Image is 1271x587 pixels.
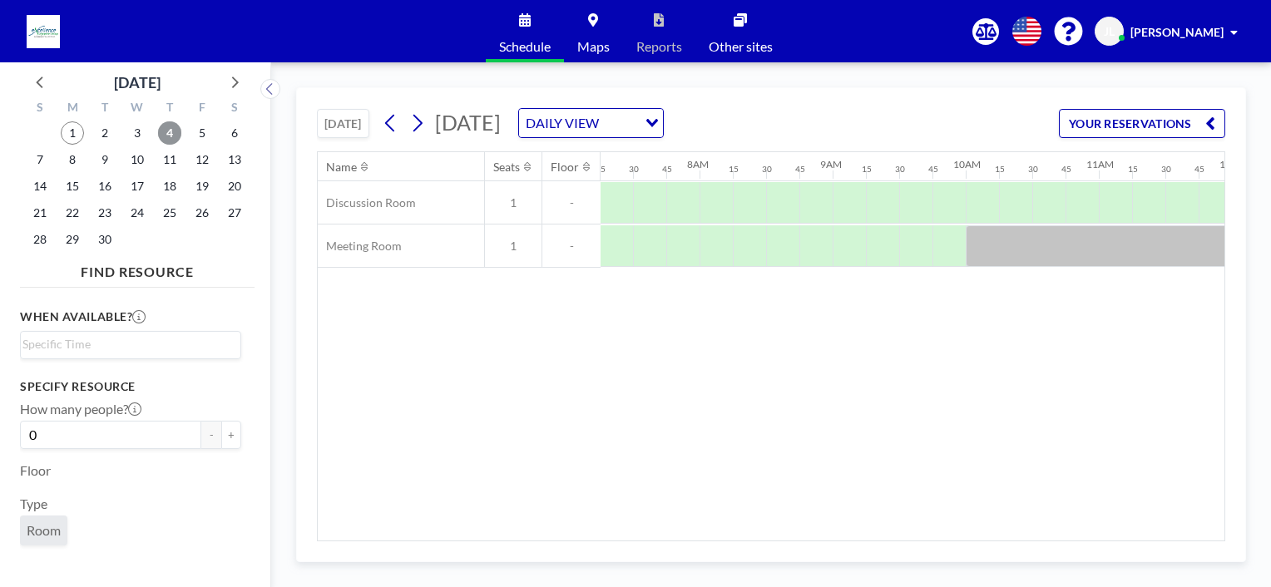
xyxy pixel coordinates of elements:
[1059,109,1225,138] button: YOUR RESERVATIONS
[28,228,52,251] span: Sunday, September 28, 2025
[93,148,116,171] span: Tuesday, September 9, 2025
[20,379,241,394] h3: Specify resource
[185,98,218,120] div: F
[201,421,221,449] button: -
[762,164,772,175] div: 30
[551,160,579,175] div: Floor
[1104,24,1115,39] span: JL
[89,98,121,120] div: T
[22,335,231,353] input: Search for option
[1219,158,1246,170] div: 12PM
[28,201,52,224] span: Sunday, September 21, 2025
[153,98,185,120] div: T
[190,175,214,198] span: Friday, September 19, 2025
[519,109,663,137] div: Search for option
[317,109,369,138] button: [DATE]
[114,71,161,94] div: [DATE]
[93,121,116,145] span: Tuesday, September 2, 2025
[158,148,181,171] span: Thursday, September 11, 2025
[1194,164,1204,175] div: 45
[928,164,938,175] div: 45
[577,40,610,53] span: Maps
[435,110,501,135] span: [DATE]
[93,175,116,198] span: Tuesday, September 16, 2025
[126,175,149,198] span: Wednesday, September 17, 2025
[126,201,149,224] span: Wednesday, September 24, 2025
[20,462,51,479] label: Floor
[27,15,60,48] img: organization-logo
[223,121,246,145] span: Saturday, September 6, 2025
[121,98,154,120] div: W
[190,148,214,171] span: Friday, September 12, 2025
[542,239,601,254] span: -
[1130,25,1224,39] span: [PERSON_NAME]
[953,158,981,170] div: 10AM
[61,121,84,145] span: Monday, September 1, 2025
[636,40,682,53] span: Reports
[820,158,842,170] div: 9AM
[27,522,61,539] span: Room
[21,332,240,357] div: Search for option
[499,40,551,53] span: Schedule
[61,228,84,251] span: Monday, September 29, 2025
[1086,158,1114,170] div: 11AM
[795,164,805,175] div: 45
[24,98,57,120] div: S
[1061,164,1071,175] div: 45
[995,164,1005,175] div: 15
[223,175,246,198] span: Saturday, September 20, 2025
[61,201,84,224] span: Monday, September 22, 2025
[629,164,639,175] div: 30
[28,148,52,171] span: Sunday, September 7, 2025
[218,98,250,120] div: S
[93,201,116,224] span: Tuesday, September 23, 2025
[20,401,141,417] label: How many people?
[709,40,773,53] span: Other sites
[326,160,357,175] div: Name
[1128,164,1138,175] div: 15
[126,121,149,145] span: Wednesday, September 3, 2025
[223,201,246,224] span: Saturday, September 27, 2025
[20,257,255,280] h4: FIND RESOURCE
[662,164,672,175] div: 45
[493,160,520,175] div: Seats
[596,164,606,175] div: 15
[223,148,246,171] span: Saturday, September 13, 2025
[20,496,47,512] label: Type
[61,148,84,171] span: Monday, September 8, 2025
[93,228,116,251] span: Tuesday, September 30, 2025
[485,239,542,254] span: 1
[158,175,181,198] span: Thursday, September 18, 2025
[221,421,241,449] button: +
[604,112,635,134] input: Search for option
[1028,164,1038,175] div: 30
[190,201,214,224] span: Friday, September 26, 2025
[895,164,905,175] div: 30
[318,195,416,210] span: Discussion Room
[190,121,214,145] span: Friday, September 5, 2025
[687,158,709,170] div: 8AM
[522,112,602,134] span: DAILY VIEW
[126,148,149,171] span: Wednesday, September 10, 2025
[862,164,872,175] div: 15
[158,201,181,224] span: Thursday, September 25, 2025
[318,239,402,254] span: Meeting Room
[57,98,89,120] div: M
[28,175,52,198] span: Sunday, September 14, 2025
[1161,164,1171,175] div: 30
[729,164,739,175] div: 15
[61,175,84,198] span: Monday, September 15, 2025
[542,195,601,210] span: -
[485,195,542,210] span: 1
[158,121,181,145] span: Thursday, September 4, 2025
